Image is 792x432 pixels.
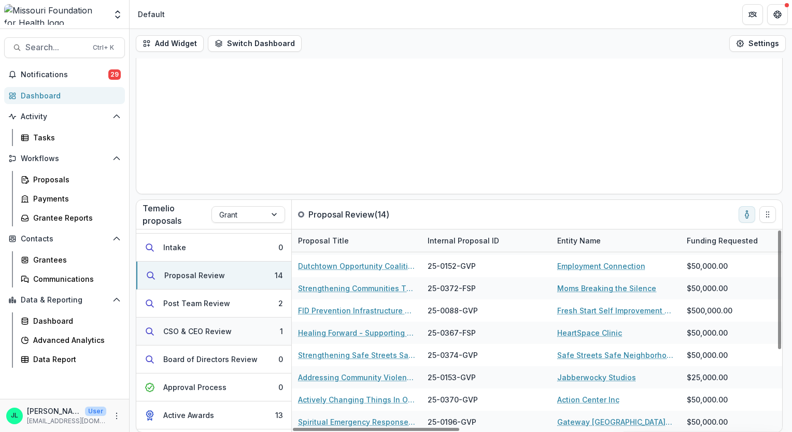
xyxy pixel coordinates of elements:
[292,229,421,252] div: Proposal Title
[278,382,283,393] div: 0
[27,406,81,416] p: [PERSON_NAME]
[163,382,227,393] div: Approval Process
[4,292,125,308] button: Open Data & Reporting
[17,171,125,188] a: Proposals
[292,235,355,246] div: Proposal Title
[428,261,476,271] span: 25-0152-GVP
[280,326,283,337] div: 1
[551,229,681,252] div: Entity Name
[25,42,87,52] span: Search...
[17,332,125,349] a: Advanced Analytics
[33,212,117,223] div: Grantee Reports
[136,262,291,290] button: Proposal Review14
[33,174,117,185] div: Proposals
[557,261,645,271] a: Employment Connection
[298,416,415,427] a: Spiritual Emergency Response Network (SERN)
[687,416,728,427] span: $50,000.00
[557,305,674,316] a: Fresh Start Self Improvement Center Inc.
[421,229,551,252] div: Internal Proposal ID
[4,4,106,25] img: Missouri Foundation for Health logo
[136,318,291,345] button: CSO & CEO Review1
[17,209,125,226] a: Grantee Reports
[108,69,121,80] span: 29
[4,87,125,104] a: Dashboard
[21,112,108,121] span: Activity
[428,416,476,427] span: 25-0196-GVP
[428,372,476,383] span: 25-0153-GVP
[163,298,230,309] div: Post Team Review
[687,350,728,361] span: $50,000.00
[21,296,108,305] span: Data & Reporting
[27,416,106,426] p: [EMAIL_ADDRESS][DOMAIN_NAME]
[136,35,204,52] button: Add Widget
[687,394,728,405] span: $50,000.00
[298,372,415,383] a: Addressing Community Violence Through High-quality Arts and Education Experiences
[278,354,283,365] div: 0
[557,350,674,361] a: Safe Streets Safe Neighborhoods
[4,37,125,58] button: Search...
[767,4,788,25] button: Get Help
[33,315,117,326] div: Dashboard
[33,132,117,143] div: Tasks
[739,206,755,223] button: toggle-assigned-to-me
[17,270,125,287] a: Communications
[428,327,476,338] span: 25-0367-FSP
[278,242,283,253] div: 0
[163,354,258,365] div: Board of Directors Review
[11,412,18,419] div: Jessi LaRose
[136,345,291,373] button: Board of Directors Review0
[136,234,291,262] button: Intake0
[557,327,622,338] a: HeartSpace Clinic
[164,270,225,281] div: Proposal Review
[729,35,786,52] button: Settings
[421,235,505,246] div: Internal Proposal ID
[33,254,117,265] div: Grantees
[17,251,125,268] a: Grantees
[21,154,108,163] span: Workflows
[33,335,117,345] div: Advanced Analytics
[557,372,636,383] a: Jabberwocky Studios
[275,410,283,421] div: 13
[143,202,211,227] p: Temelio proposals
[21,70,108,79] span: Notifications
[557,394,619,405] a: Action Center Inc
[687,305,732,316] span: $500,000.00
[208,35,302,52] button: Switch Dashboard
[308,208,389,221] p: Proposal Review ( 14 )
[91,42,116,53] div: Ctrl + K
[134,7,169,22] nav: breadcrumb
[428,305,478,316] span: 25-0088-GVP
[4,231,125,247] button: Open Contacts
[17,190,125,207] a: Payments
[742,4,763,25] button: Partners
[17,312,125,329] a: Dashboard
[687,372,728,383] span: $25,000.00
[163,326,232,337] div: CSO & CEO Review
[557,283,656,294] a: Moms Breaking the Silence
[33,354,117,365] div: Data Report
[278,298,283,309] div: 2
[17,351,125,368] a: Data Report
[21,235,108,243] span: Contacts
[110,4,125,25] button: Open entity switcher
[4,150,125,167] button: Open Workflows
[163,242,186,253] div: Intake
[275,270,283,281] div: 14
[136,290,291,318] button: Post Team Review2
[136,401,291,429] button: Active Awards13
[21,90,117,101] div: Dashboard
[428,394,478,405] span: 25-0370-GVP
[428,283,476,294] span: 25-0372-FSP
[298,327,415,338] a: Healing Forward - Supporting Homeless Youth and Their Care Team
[557,416,674,427] a: Gateway [GEOGRAPHIC_DATA][PERSON_NAME]
[33,193,117,204] div: Payments
[4,66,125,83] button: Notifications29
[110,410,123,422] button: More
[17,129,125,146] a: Tasks
[551,235,607,246] div: Entity Name
[687,327,728,338] span: $50,000.00
[85,407,106,416] p: User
